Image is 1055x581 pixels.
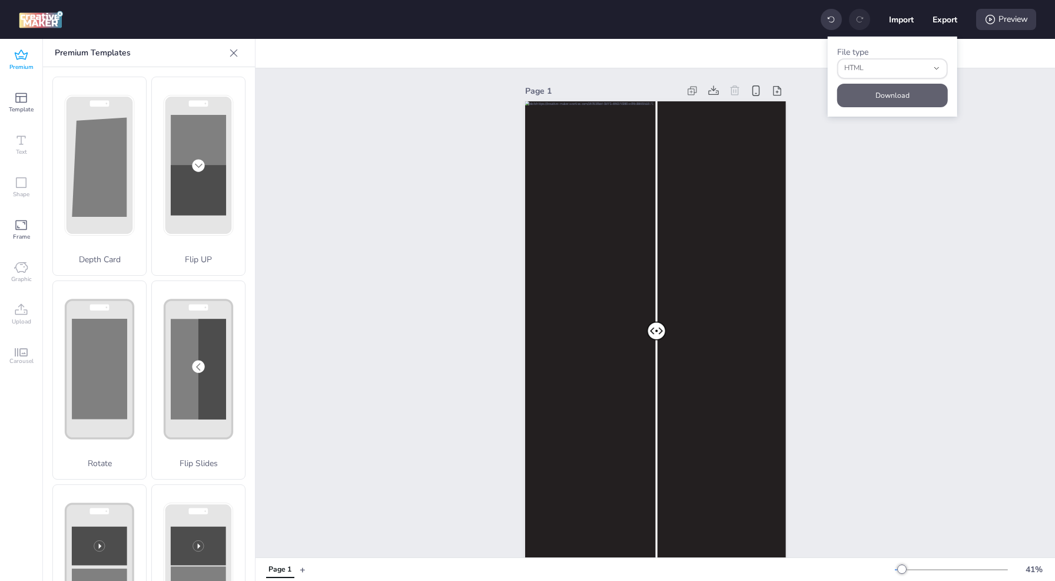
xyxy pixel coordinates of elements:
[837,58,948,79] button: fileType
[13,190,29,199] span: Shape
[16,147,27,157] span: Text
[837,47,868,58] label: File type
[9,62,34,72] span: Premium
[11,275,32,284] span: Graphic
[152,457,245,470] p: Flip Slides
[1020,563,1048,576] div: 41 %
[55,39,224,67] p: Premium Templates
[525,85,680,97] div: Page 1
[12,317,31,326] span: Upload
[53,253,146,266] p: Depth Card
[300,559,306,580] button: +
[260,559,300,580] div: Tabs
[152,253,245,266] p: Flip UP
[53,457,146,470] p: Rotate
[268,565,291,575] div: Page 1
[19,11,63,28] img: logo Creative Maker
[889,7,914,32] button: Import
[933,7,957,32] button: Export
[9,105,34,114] span: Template
[13,232,30,242] span: Frame
[9,356,34,366] span: Carousel
[976,9,1036,30] div: Preview
[844,63,928,74] span: HTML
[837,84,948,107] button: Download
